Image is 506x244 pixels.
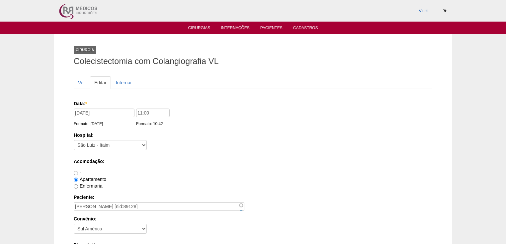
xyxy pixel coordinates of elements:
label: Convênio: [74,215,432,222]
a: Cadastros [293,26,318,32]
label: Data: [74,100,430,107]
a: Ver [74,76,89,89]
div: Formato: 10:42 [136,121,171,127]
a: Internações [221,26,250,32]
a: Vincit [419,9,429,13]
label: Hospital: [74,132,432,138]
input: Enfermaria [74,184,78,189]
a: Cirurgias [188,26,211,32]
i: Sair [443,9,447,13]
input: - [74,171,78,175]
input: Apartamento [74,178,78,182]
label: Apartamento [74,177,106,182]
div: Cirurgia [74,46,96,54]
h1: Colecistectomia com Colangiografia VL [74,57,432,65]
label: Paciente: [74,194,432,201]
div: Formato: [DATE] [74,121,136,127]
label: - [74,170,81,175]
a: Editar [90,76,111,89]
a: Internar [112,76,136,89]
label: Acomodação: [74,158,432,165]
label: Enfermaria [74,183,102,189]
span: Este campo é obrigatório. [85,101,87,106]
a: Pacientes [260,26,283,32]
